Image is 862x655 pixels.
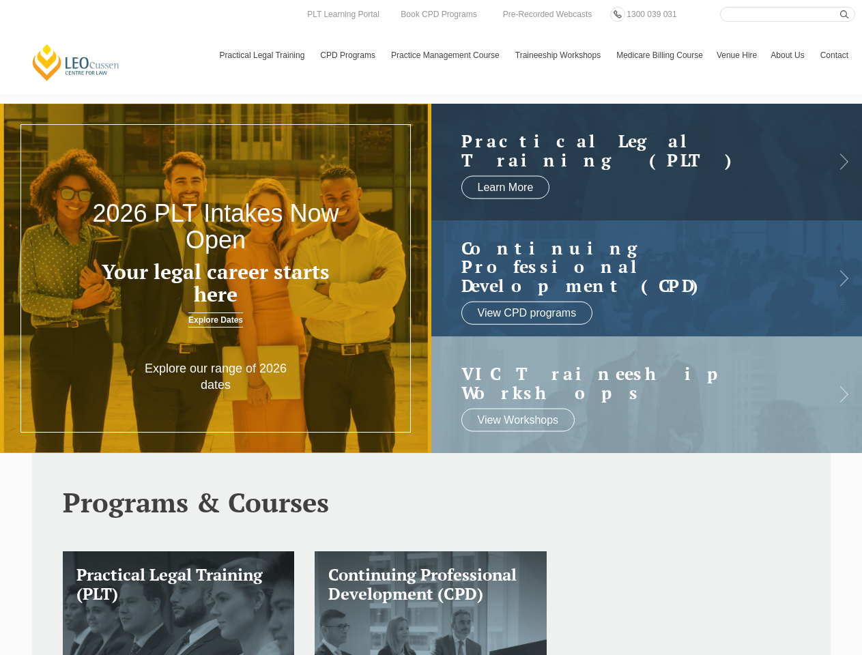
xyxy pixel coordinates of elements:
[76,565,281,605] h3: Practical Legal Training (PLT)
[627,10,676,19] span: 1300 039 031
[461,132,805,169] a: Practical LegalTraining (PLT)
[623,7,680,22] a: 1300 039 031
[461,302,593,325] a: View CPD programs
[86,261,345,306] h3: Your legal career starts here
[213,35,314,75] a: Practical Legal Training
[609,35,710,75] a: Medicare Billing Course
[461,409,575,432] a: View Workshops
[500,7,596,22] a: Pre-Recorded Webcasts
[328,565,533,605] h3: Continuing Professional Development (CPD)
[130,361,302,393] p: Explore our range of 2026 dates
[508,35,609,75] a: Traineeship Workshops
[31,43,121,82] a: [PERSON_NAME] Centre for Law
[188,312,243,327] a: Explore Dates
[764,35,813,75] a: About Us
[304,7,383,22] a: PLT Learning Portal
[814,35,855,75] a: Contact
[86,200,345,254] h2: 2026 PLT Intakes Now Open
[461,364,805,402] a: VIC Traineeship Workshops
[313,35,384,75] a: CPD Programs
[461,238,805,295] h2: Continuing Professional Development (CPD)
[397,7,480,22] a: Book CPD Programs
[63,487,800,517] h2: Programs & Courses
[710,35,764,75] a: Venue Hire
[384,35,508,75] a: Practice Management Course
[461,176,550,199] a: Learn More
[461,132,805,169] h2: Practical Legal Training (PLT)
[461,238,805,295] a: Continuing ProfessionalDevelopment (CPD)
